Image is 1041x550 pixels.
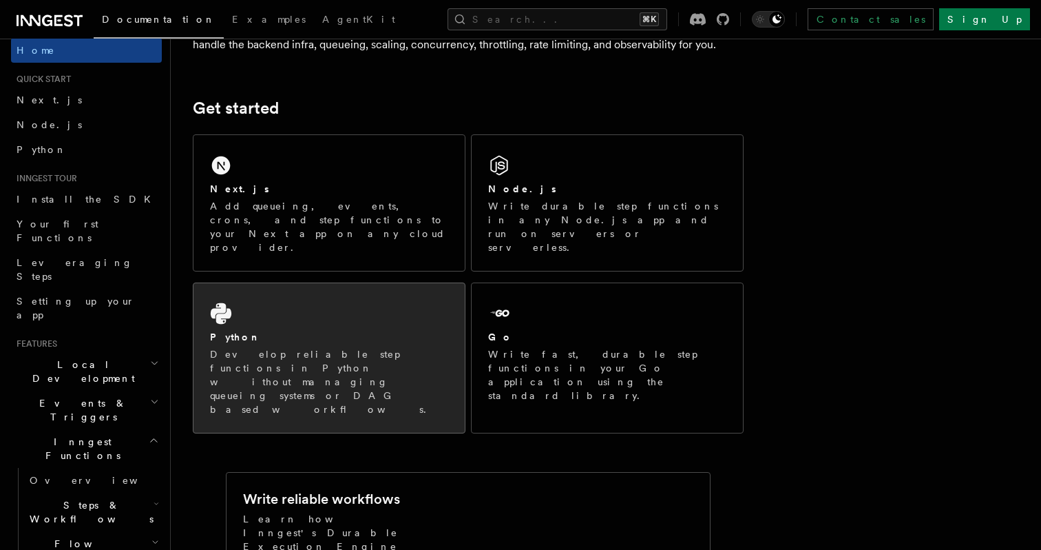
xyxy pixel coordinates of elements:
[17,94,82,105] span: Next.js
[11,88,162,112] a: Next.js
[17,296,135,320] span: Setting up your app
[17,119,82,130] span: Node.js
[17,43,55,57] span: Home
[210,182,269,196] h2: Next.js
[471,283,744,434] a: GoWrite fast, durable step functions in your Go application using the standard library.
[11,187,162,212] a: Install the SDK
[210,199,448,254] p: Add queueing, events, crons, and step functions to your Next app on any cloud provider.
[488,347,726,403] p: Write fast, durable step functions in your Go application using the standard library.
[11,358,150,385] span: Local Development
[752,11,785,28] button: Toggle dark mode
[11,396,150,424] span: Events & Triggers
[243,489,400,509] h2: Write reliable workflows
[11,38,162,63] a: Home
[17,144,67,155] span: Python
[488,199,726,254] p: Write durable step functions in any Node.js app and run on servers or serverless.
[232,14,306,25] span: Examples
[17,257,133,282] span: Leveraging Steps
[808,8,934,30] a: Contact sales
[314,4,403,37] a: AgentKit
[17,194,159,205] span: Install the SDK
[24,468,162,493] a: Overview
[640,12,659,26] kbd: ⌘K
[11,74,71,85] span: Quick start
[24,498,154,526] span: Steps & Workflows
[939,8,1030,30] a: Sign Up
[193,283,465,434] a: PythonDevelop reliable step functions in Python without managing queueing systems or DAG based wo...
[448,8,667,30] button: Search...⌘K
[102,14,215,25] span: Documentation
[11,391,162,429] button: Events & Triggers
[30,475,171,486] span: Overview
[11,212,162,250] a: Your first Functions
[17,218,98,243] span: Your first Functions
[11,352,162,391] button: Local Development
[24,493,162,531] button: Steps & Workflows
[11,112,162,137] a: Node.js
[11,289,162,327] a: Setting up your app
[488,182,556,196] h2: Node.js
[11,173,77,184] span: Inngest tour
[488,330,513,344] h2: Go
[11,435,149,462] span: Inngest Functions
[193,134,465,272] a: Next.jsAdd queueing, events, crons, and step functions to your Next app on any cloud provider.
[11,250,162,289] a: Leveraging Steps
[224,4,314,37] a: Examples
[322,14,395,25] span: AgentKit
[193,99,279,118] a: Get started
[11,429,162,468] button: Inngest Functions
[210,330,261,344] h2: Python
[210,347,448,416] p: Develop reliable step functions in Python without managing queueing systems or DAG based workflows.
[11,137,162,162] a: Python
[94,4,224,39] a: Documentation
[471,134,744,272] a: Node.jsWrite durable step functions in any Node.js app and run on servers or serverless.
[11,338,57,349] span: Features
